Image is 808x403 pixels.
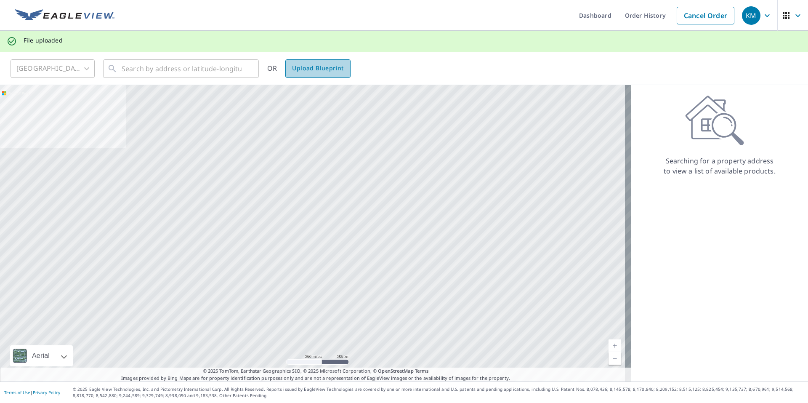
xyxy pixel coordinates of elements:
[203,368,429,375] span: © 2025 TomTom, Earthstar Geographics SIO, © 2025 Microsoft Corporation, ©
[742,6,760,25] div: KM
[15,9,114,22] img: EV Logo
[73,386,804,399] p: © 2025 Eagle View Technologies, Inc. and Pictometry International Corp. All Rights Reserved. Repo...
[33,390,60,395] a: Privacy Policy
[677,7,734,24] a: Cancel Order
[663,156,776,176] p: Searching for a property address to view a list of available products.
[122,57,242,80] input: Search by address or latitude-longitude
[10,345,73,366] div: Aerial
[292,63,343,74] span: Upload Blueprint
[24,37,63,44] p: File uploaded
[285,59,350,78] a: Upload Blueprint
[11,57,95,80] div: [GEOGRAPHIC_DATA]
[267,59,351,78] div: OR
[4,390,30,395] a: Terms of Use
[4,390,60,395] p: |
[378,368,413,374] a: OpenStreetMap
[415,368,429,374] a: Terms
[29,345,52,366] div: Aerial
[609,339,621,352] a: Current Level 5, Zoom In
[609,352,621,365] a: Current Level 5, Zoom Out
